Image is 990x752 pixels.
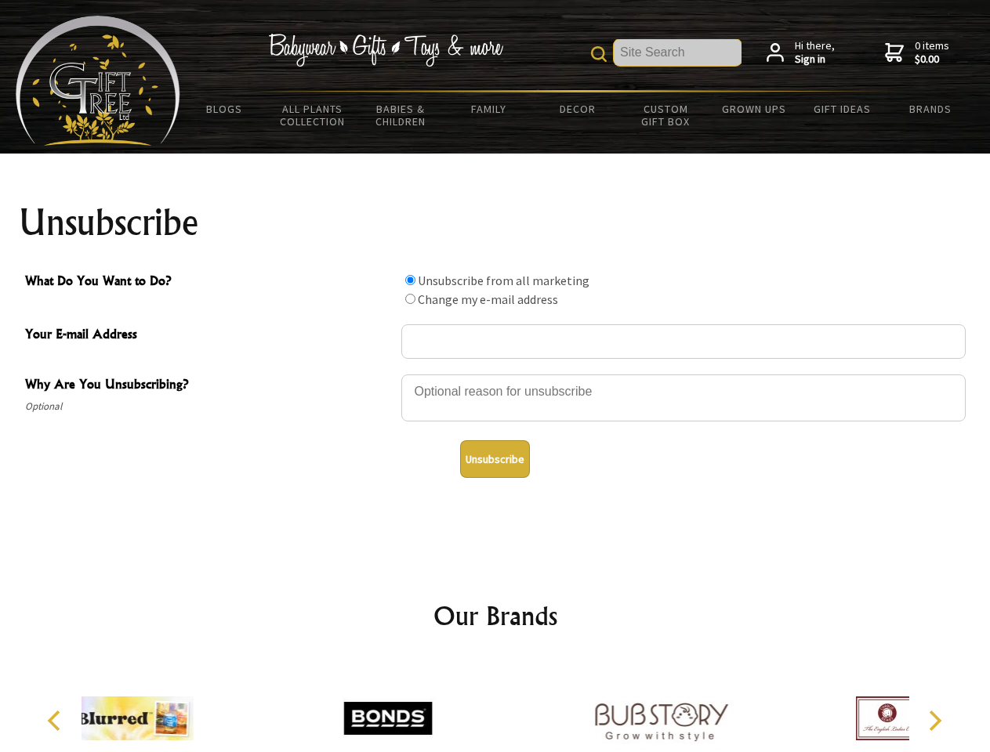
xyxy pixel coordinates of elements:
h2: Our Brands [31,597,959,634]
textarea: Why Are You Unsubscribing? [401,374,966,421]
label: Change my e-mail address [418,291,558,307]
a: Babies & Children [357,92,445,138]
span: Optional [25,397,393,416]
label: Unsubscribe from all marketing [418,273,589,288]
input: What Do You Want to Do? [405,294,415,304]
input: Site Search [614,39,742,66]
img: product search [591,46,607,62]
input: What Do You Want to Do? [405,275,415,285]
a: Gift Ideas [798,92,887,125]
span: 0 items [915,38,949,67]
span: What Do You Want to Do? [25,271,393,294]
a: Custom Gift Box [622,92,710,138]
a: Hi there,Sign in [767,39,835,67]
a: Grown Ups [709,92,798,125]
strong: Sign in [795,52,835,67]
span: Hi there, [795,39,835,67]
h1: Unsubscribe [19,204,972,241]
button: Previous [39,703,74,738]
span: Why Are You Unsubscribing? [25,374,393,397]
a: Family [445,92,534,125]
a: Brands [887,92,975,125]
input: Your E-mail Address [401,324,966,359]
strong: $0.00 [915,52,949,67]
img: Babywear - Gifts - Toys & more [268,34,503,67]
img: Babyware - Gifts - Toys and more... [16,16,180,146]
a: BLOGS [180,92,269,125]
a: Decor [533,92,622,125]
a: All Plants Collection [269,92,357,138]
button: Next [917,703,952,738]
span: Your E-mail Address [25,324,393,347]
a: 0 items$0.00 [885,39,949,67]
button: Unsubscribe [460,440,530,478]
